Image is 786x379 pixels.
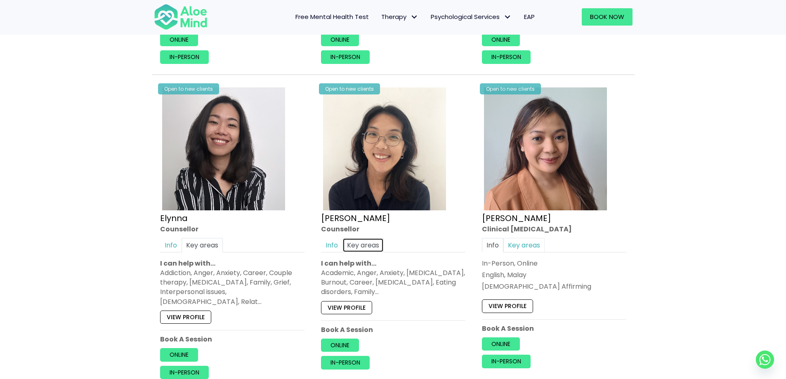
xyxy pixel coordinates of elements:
div: Counsellor [160,224,304,234]
a: In-person [482,51,531,64]
a: Online [321,339,359,352]
a: EAP [518,8,541,26]
div: Open to new clients [480,83,541,94]
a: Key areas [182,238,223,252]
a: In-person [160,366,209,379]
p: I can help with… [160,259,304,268]
span: EAP [524,12,535,21]
a: In-person [321,51,370,64]
div: Counsellor [321,224,465,234]
span: Psychological Services [431,12,512,21]
span: Therapy [381,12,418,21]
div: Open to new clients [319,83,380,94]
a: Psychological ServicesPsychological Services: submenu [425,8,518,26]
a: Book Now [582,8,633,26]
a: [PERSON_NAME] [321,212,390,224]
a: Key areas [342,238,384,252]
a: TherapyTherapy: submenu [375,8,425,26]
a: Online [160,33,198,46]
a: View profile [482,299,533,313]
a: Info [160,238,182,252]
div: Open to new clients [158,83,219,94]
div: Academic, Anger, Anxiety, [MEDICAL_DATA], Burnout, Career, [MEDICAL_DATA], Eating disorders, Family… [321,268,465,297]
div: Clinical [MEDICAL_DATA] [482,224,626,234]
img: Aloe mind Logo [154,3,208,31]
a: In-person [321,356,370,369]
a: Elynna [160,212,188,224]
a: Online [482,337,520,351]
span: Therapy: submenu [408,11,420,23]
nav: Menu [218,8,541,26]
a: Online [321,33,359,46]
a: Online [482,33,520,46]
p: I can help with… [321,259,465,268]
a: Key areas [503,238,545,252]
a: [PERSON_NAME] [482,212,551,224]
img: Elynna Counsellor [162,87,285,210]
a: Info [482,238,503,252]
span: Free Mental Health Test [295,12,369,21]
a: Info [321,238,342,252]
a: View profile [321,301,372,314]
img: Hanna Clinical Psychologist [484,87,607,210]
span: Psychological Services: submenu [502,11,514,23]
a: Whatsapp [756,351,774,369]
a: In-person [160,51,209,64]
div: [DEMOGRAPHIC_DATA] Affirming [482,282,626,291]
p: Book A Session [321,325,465,334]
p: Book A Session [160,334,304,344]
p: English, Malay [482,270,626,280]
a: Free Mental Health Test [289,8,375,26]
img: Emelyne Counsellor [323,87,446,210]
span: Book Now [590,12,624,21]
a: View profile [160,311,211,324]
div: In-Person, Online [482,259,626,268]
div: Addiction, Anger, Anxiety, Career, Couple therapy, [MEDICAL_DATA], Family, Grief, Interpersonal i... [160,268,304,306]
a: Online [160,348,198,361]
p: Book A Session [482,324,626,333]
a: In-person [482,355,531,368]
